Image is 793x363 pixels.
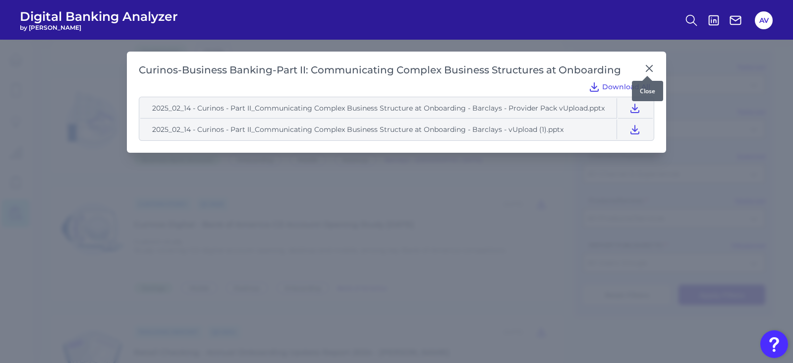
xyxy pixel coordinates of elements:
[632,81,663,101] div: Close
[20,9,178,24] span: Digital Banking Analyzer
[20,24,178,31] span: by [PERSON_NAME]
[755,11,773,29] button: AV
[140,120,617,139] td: 2025_02_14 - Curinos - Part II_Communicating Complex Business Structure at Onboarding - Barclays ...
[584,79,654,95] button: Download All
[760,330,788,358] button: Open Resource Center
[140,98,617,119] td: 2025_02_14 - Curinos - Part II_Communicating Complex Business Structure at Onboarding - Barclays ...
[139,63,640,77] h2: Curinos-Business Banking-Part II: Communicating Complex Business Structures at Onboarding
[602,82,650,91] span: Download All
